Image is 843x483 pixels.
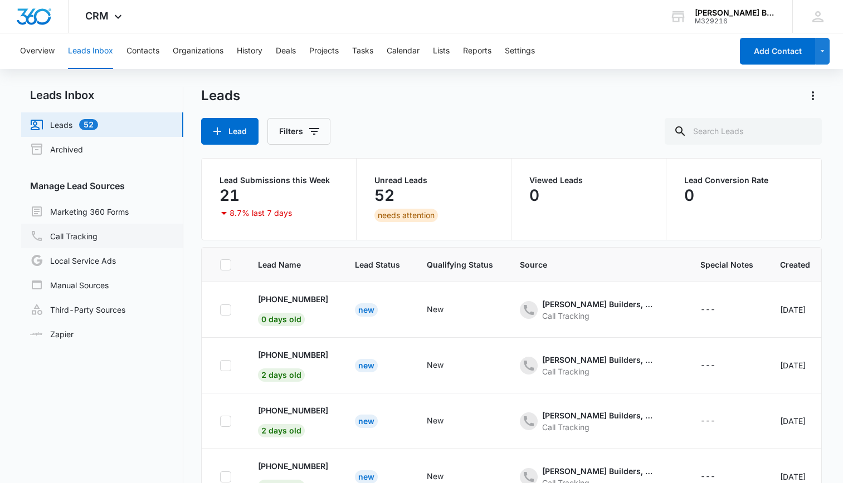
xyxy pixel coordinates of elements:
span: CRM [85,10,109,22]
div: - - Select to Edit Field [427,303,464,317]
div: New [355,415,378,428]
a: New [355,305,378,314]
div: - - Select to Edit Field [520,354,674,377]
div: [PERSON_NAME] Builders, LLC. - Content [542,298,654,310]
div: [PERSON_NAME] Builders, LLC. - Content [542,354,654,366]
div: [DATE] [780,304,810,316]
div: New [427,470,444,482]
div: Call Tracking [542,421,654,433]
h2: Leads Inbox [21,87,183,103]
p: [PHONE_NUMBER] [258,405,328,416]
button: Overview [20,33,55,69]
p: [PHONE_NUMBER] [258,460,328,472]
span: 2 days old [258,424,305,437]
button: Reports [463,33,491,69]
p: Lead Conversion Rate [684,176,803,184]
input: Search Leads [665,118,822,145]
a: Archived [30,142,83,156]
h1: Leads [201,87,240,104]
button: Lead [201,118,259,145]
div: - - Select to Edit Field [700,359,735,372]
a: Manual Sources [30,278,109,292]
div: - - Select to Edit Field [700,415,735,428]
div: [DATE] [780,359,810,371]
div: - - Select to Edit Field [427,359,464,372]
button: Filters [267,118,330,145]
span: Qualifying Status [427,259,493,270]
a: [PHONE_NUMBER]2 days old [258,349,328,379]
div: Call Tracking [542,310,654,322]
div: [PERSON_NAME] Builders, LLC. - Content [542,410,654,421]
div: New [355,303,378,317]
a: Local Service Ads [30,254,116,267]
span: Created [780,259,810,270]
span: 2 days old [258,368,305,382]
a: [PHONE_NUMBER]2 days old [258,405,328,435]
a: New [355,361,378,370]
p: 21 [220,186,240,204]
div: New [427,359,444,371]
a: Third-Party Sources [30,303,125,316]
button: Actions [804,87,822,105]
span: 0 days old [258,313,305,326]
div: needs attention [374,209,438,222]
div: - - Select to Edit Field [520,410,674,433]
span: Lead Status [355,259,400,270]
button: Contacts [126,33,159,69]
div: New [427,415,444,426]
div: New [427,303,444,315]
button: Projects [309,33,339,69]
button: Settings [505,33,535,69]
div: account id [695,17,776,25]
div: [DATE] [780,415,810,427]
p: [PHONE_NUMBER] [258,349,328,361]
a: New [355,472,378,481]
button: Lists [433,33,450,69]
p: 0 [684,186,694,204]
div: [PERSON_NAME] Builders, LLC. - Content [542,465,654,477]
div: - - Select to Edit Field [520,298,674,322]
button: History [237,33,262,69]
div: New [355,359,378,372]
p: Lead Submissions this Week [220,176,338,184]
div: --- [700,303,715,317]
p: Viewed Leads [529,176,648,184]
p: 0 [529,186,539,204]
div: - - Select to Edit Field [427,415,464,428]
a: Zapier [30,328,74,340]
p: 52 [374,186,394,204]
button: Add Contact [740,38,815,65]
h3: Manage Lead Sources [21,179,183,193]
span: Special Notes [700,259,753,270]
p: 8.7% last 7 days [230,209,292,217]
a: [PHONE_NUMBER]0 days old [258,293,328,324]
a: Marketing 360 Forms [30,205,129,218]
div: [DATE] [780,471,810,482]
button: Leads Inbox [68,33,113,69]
div: --- [700,359,715,372]
a: New [355,416,378,426]
div: account name [695,8,776,17]
div: --- [700,415,715,428]
button: Organizations [173,33,223,69]
span: Lead Name [258,259,328,270]
a: Leads52 [30,118,98,131]
span: Source [520,259,674,270]
button: Deals [276,33,296,69]
button: Calendar [387,33,420,69]
div: Call Tracking [542,366,654,377]
div: - - Select to Edit Field [700,303,735,317]
p: Unread Leads [374,176,493,184]
p: [PHONE_NUMBER] [258,293,328,305]
button: Tasks [352,33,373,69]
a: Call Tracking [30,229,98,243]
